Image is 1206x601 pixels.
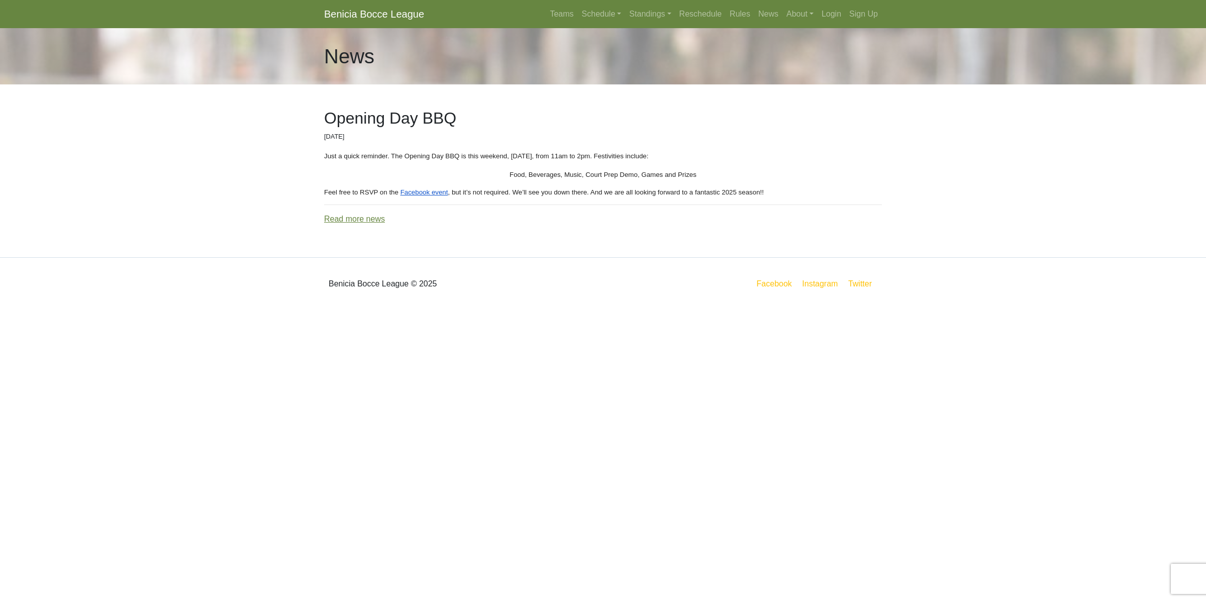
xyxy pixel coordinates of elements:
[818,4,845,24] a: Login
[625,4,675,24] a: Standings
[324,109,882,128] h2: Opening Day BBQ
[782,4,818,24] a: About
[754,4,782,24] a: News
[448,188,764,196] span: , but it’s not required. We’ll see you down there. And we are all looking forward to a fantastic ...
[398,187,448,196] a: Facebook event
[317,266,603,302] div: Benicia Bocce League © 2025
[324,132,882,141] p: [DATE]
[578,4,626,24] a: Schedule
[324,152,648,160] span: Just a quick reminder. The Opening Day BBQ is this weekend, [DATE], from 11am to 2pm. Festivities...
[726,4,754,24] a: Rules
[400,188,448,196] span: Facebook event
[324,44,374,68] h1: News
[845,4,882,24] a: Sign Up
[324,4,424,24] a: Benicia Bocce League
[546,4,577,24] a: Teams
[675,4,726,24] a: Reschedule
[324,188,398,196] span: Feel free to RSVP on the
[800,277,840,290] a: Instagram
[846,277,880,290] a: Twitter
[755,277,794,290] a: Facebook
[324,215,385,223] a: Read more news
[510,171,696,178] span: Food, Beverages, Music, Court Prep Demo, Games and Prizes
